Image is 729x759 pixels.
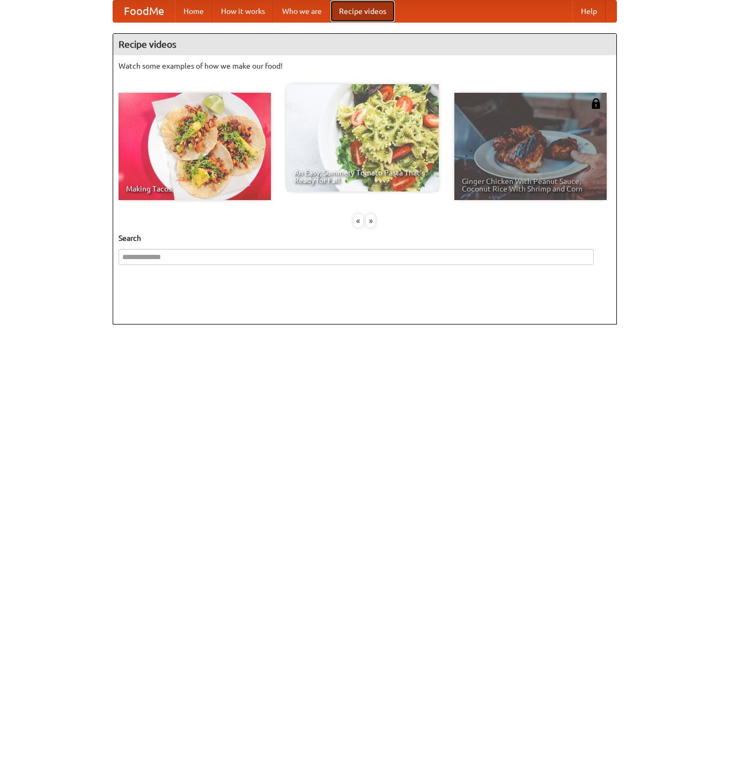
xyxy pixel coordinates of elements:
div: » [366,214,375,227]
a: Help [572,1,606,22]
a: Recipe videos [330,1,395,22]
a: Home [175,1,212,22]
img: 483408.png [591,98,601,109]
a: FoodMe [113,1,175,22]
p: Watch some examples of how we make our food! [119,61,611,71]
span: Making Tacos [126,185,263,193]
h4: Recipe videos [113,34,616,55]
a: Who we are [274,1,330,22]
span: An Easy, Summery Tomato Pasta That's Ready for Fall [294,169,431,184]
a: An Easy, Summery Tomato Pasta That's Ready for Fall [286,84,439,191]
div: « [354,214,363,227]
a: How it works [212,1,274,22]
h5: Search [119,233,611,244]
a: Making Tacos [119,93,271,200]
